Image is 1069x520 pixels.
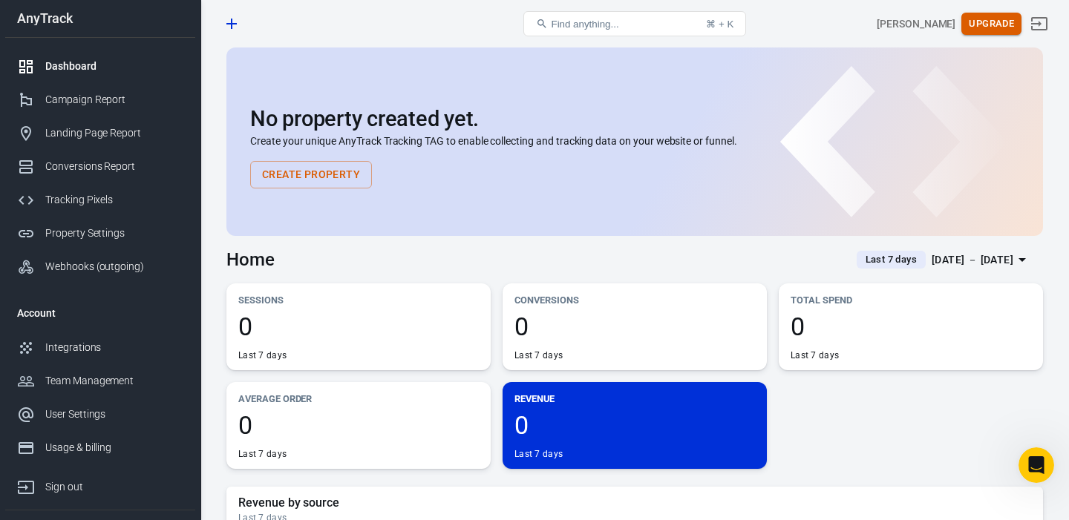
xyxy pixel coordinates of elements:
a: Webhooks (outgoing) [5,250,195,283]
div: Landing Page Report [45,125,183,141]
div: Webhooks (outgoing) [45,259,183,274]
p: Create your unique AnyTrack Tracking TAG to enable collecting and tracking data on your website o... [250,134,1019,149]
h3: Home [226,249,275,270]
a: Sign out [1021,6,1057,42]
div: Dashboard [45,59,183,74]
a: User Settings [5,398,195,431]
a: Team Management [5,364,195,398]
p: Conversions [514,292,755,308]
div: Sign out [45,479,183,495]
button: Upgrade [961,13,1021,36]
a: Tracking Pixels [5,183,195,217]
h5: Revenue by source [238,496,1031,510]
button: Create Property [250,161,372,188]
div: Property Settings [45,226,183,241]
h2: No property created yet. [250,107,1019,131]
div: AnyTrack [5,12,195,25]
a: Campaign Report [5,83,195,116]
a: Dashboard [5,50,195,83]
p: Average Order [238,391,479,407]
div: Team Management [45,373,183,389]
p: Revenue [514,391,755,407]
span: 0 [514,412,755,438]
a: Create new property [219,11,244,36]
div: ⌘ + K [706,19,733,30]
a: Landing Page Report [5,116,195,150]
span: 0 [791,314,1031,339]
span: Find anything... [551,19,618,30]
a: Conversions Report [5,150,195,183]
span: Last 7 days [860,252,923,267]
p: Total Spend [791,292,1031,308]
span: 0 [514,314,755,339]
a: Usage & billing [5,431,195,464]
div: Tracking Pixels [45,192,183,208]
div: [DATE] － [DATE] [932,251,1013,269]
iframe: Intercom live chat [1019,447,1054,483]
button: Find anything...⌘ + K [523,11,746,36]
div: Usage & billing [45,440,183,455]
span: 0 [238,314,479,339]
button: Last 7 days[DATE] － [DATE] [845,248,1043,272]
span: 0 [238,412,479,438]
div: Last 7 days [514,448,563,460]
div: Account id: 6IhPy1x1 [877,16,955,32]
div: Campaign Report [45,92,183,108]
div: User Settings [45,407,183,422]
a: Sign out [5,464,195,504]
p: Sessions [238,292,479,308]
a: Integrations [5,331,195,364]
a: Property Settings [5,217,195,250]
div: Conversions Report [45,159,183,174]
div: Integrations [45,340,183,355]
li: Account [5,295,195,331]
